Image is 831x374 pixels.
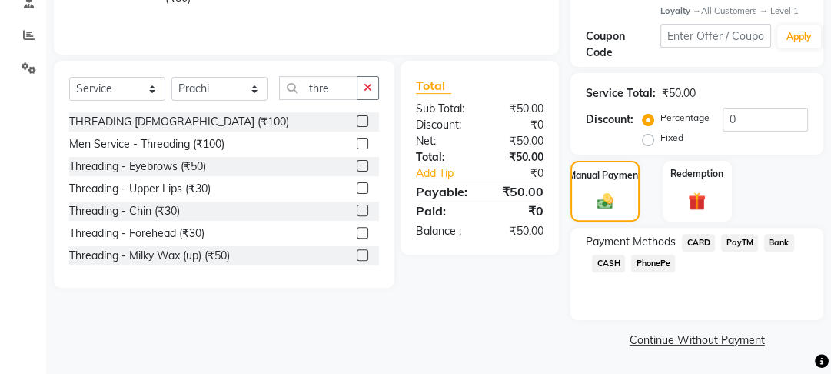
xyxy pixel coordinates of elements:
div: Threading - Forehead (₹30) [69,225,204,242]
div: Coupon Code [586,28,660,61]
label: Manual Payment [568,169,642,182]
img: _cash.svg [592,192,618,210]
span: CARD [682,234,715,252]
a: Continue Without Payment [573,332,820,349]
div: ₹50.00 [480,133,555,149]
label: Fixed [660,131,683,145]
div: All Customers → Level 1 [660,5,808,18]
label: Percentage [660,111,710,125]
div: ₹50.00 [480,223,555,239]
div: Total: [404,149,480,165]
div: Discount: [586,112,633,128]
div: ₹50.00 [662,85,696,102]
div: ₹50.00 [480,182,555,201]
div: THREADING [DEMOGRAPHIC_DATA] (₹100) [69,114,289,130]
div: Threading - Eyebrows (₹50) [69,159,206,175]
div: Threading - Chin (₹30) [69,203,180,219]
span: Payment Methods [586,234,676,250]
div: Threading - Milky Wax (up) (₹50) [69,248,230,264]
div: Men Service - Threading (₹100) [69,136,224,152]
div: ₹0 [480,117,555,133]
span: PayTM [721,234,758,252]
div: Payable: [404,182,480,201]
span: Total [416,78,451,94]
div: ₹0 [480,202,555,220]
label: Redemption [670,167,723,181]
div: Threading - Upper Lips (₹30) [69,181,211,197]
span: CASH [592,255,625,272]
button: Apply [777,25,821,48]
div: ₹50.00 [480,101,555,117]
div: Net: [404,133,480,149]
div: ₹50.00 [480,149,555,165]
span: Bank [764,234,794,252]
input: Search or Scan [279,76,357,100]
a: Add Tip [404,165,492,182]
div: Discount: [404,117,480,133]
div: ₹0 [493,165,556,182]
div: Sub Total: [404,101,480,117]
div: Balance : [404,223,480,239]
div: Paid: [404,202,480,220]
span: PhonePe [631,255,675,272]
img: _gift.svg [683,190,711,212]
input: Enter Offer / Coupon Code [660,24,771,48]
strong: Loyalty → [660,5,701,16]
div: Service Total: [586,85,656,102]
